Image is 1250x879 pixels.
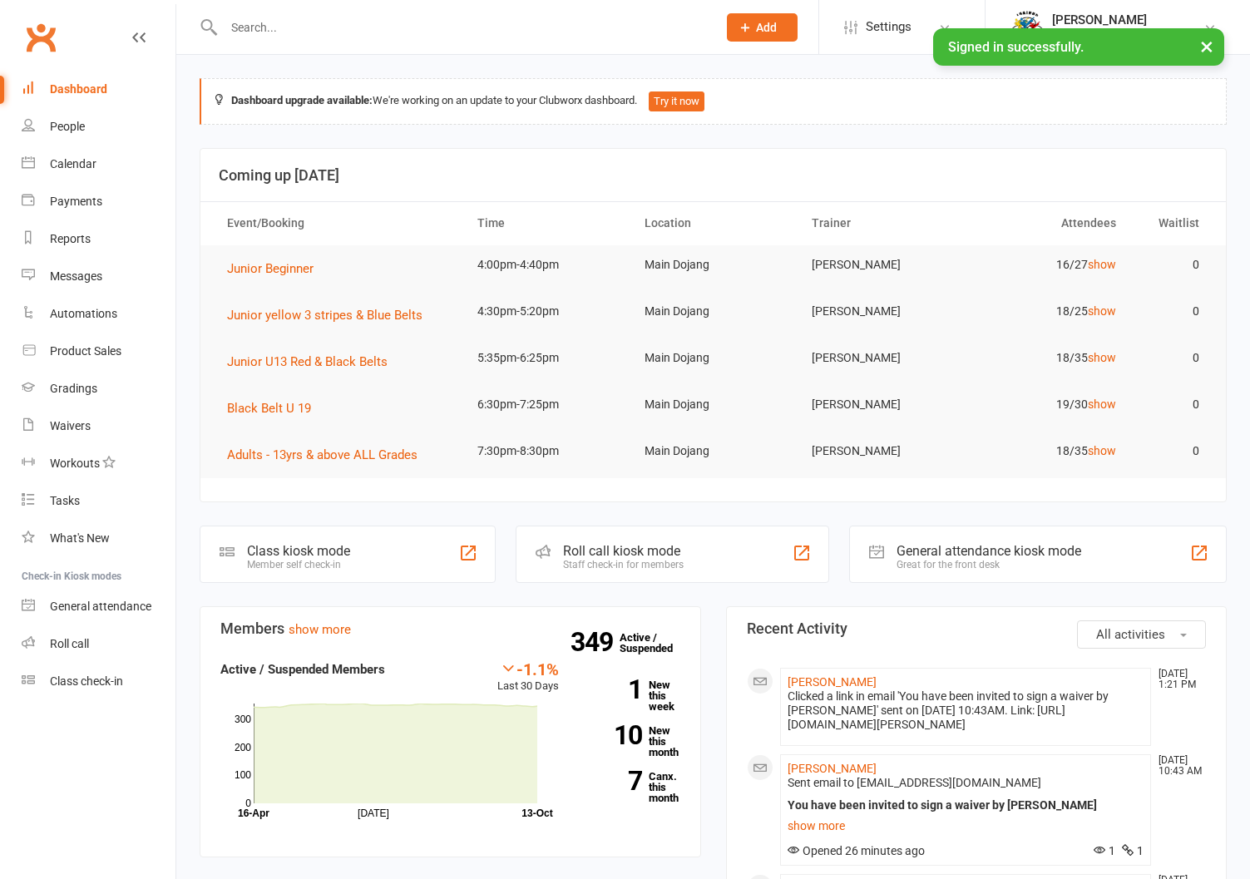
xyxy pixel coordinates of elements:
[50,419,91,432] div: Waivers
[247,559,350,570] div: Member self check-in
[50,494,80,507] div: Tasks
[22,333,175,370] a: Product Sales
[964,385,1131,424] td: 19/30
[630,432,797,471] td: Main Dojang
[227,398,323,418] button: Black Belt U 19
[964,338,1131,378] td: 18/35
[50,457,100,470] div: Workouts
[227,305,434,325] button: Junior yellow 3 stripes & Blue Belts
[788,762,877,775] a: [PERSON_NAME]
[227,447,417,462] span: Adults - 13yrs & above ALL Grades
[497,659,559,695] div: Last 30 Days
[563,559,684,570] div: Staff check-in for members
[788,776,1041,789] span: Sent email to [EMAIL_ADDRESS][DOMAIN_NAME]
[220,662,385,677] strong: Active / Suspended Members
[22,370,175,407] a: Gradings
[227,261,314,276] span: Junior Beginner
[50,269,102,283] div: Messages
[1131,385,1214,424] td: 0
[897,543,1081,559] div: General attendance kiosk mode
[227,445,429,465] button: Adults - 13yrs & above ALL Grades
[1131,202,1214,244] th: Waitlist
[220,620,680,637] h3: Members
[1088,351,1116,364] a: show
[462,245,630,284] td: 4:00pm-4:40pm
[22,588,175,625] a: General attendance kiosk mode
[1010,11,1044,44] img: thumb_image1638236014.png
[1077,620,1206,649] button: All activities
[50,637,89,650] div: Roll call
[788,844,925,857] span: Opened 26 minutes ago
[1131,432,1214,471] td: 0
[1150,669,1205,690] time: [DATE] 1:21 PM
[1150,755,1205,777] time: [DATE] 10:43 AM
[212,202,462,244] th: Event/Booking
[247,543,350,559] div: Class kiosk mode
[797,202,964,244] th: Trainer
[964,292,1131,331] td: 18/25
[227,259,325,279] button: Junior Beginner
[788,689,1144,732] div: Clicked a link in email 'You have been invited to sign a waiver by [PERSON_NAME]' sent on [DATE] ...
[1088,258,1116,271] a: show
[1088,304,1116,318] a: show
[22,220,175,258] a: Reports
[50,674,123,688] div: Class check-in
[630,385,797,424] td: Main Dojang
[22,146,175,183] a: Calendar
[22,625,175,663] a: Roll call
[756,21,777,34] span: Add
[50,120,85,133] div: People
[50,307,117,320] div: Automations
[462,432,630,471] td: 7:30pm-8:30pm
[227,308,422,323] span: Junior yellow 3 stripes & Blue Belts
[1096,627,1165,642] span: All activities
[584,679,680,712] a: 1New this week
[620,620,693,666] a: 349Active / Suspended
[20,17,62,58] a: Clubworx
[866,8,912,46] span: Settings
[22,663,175,700] a: Class kiosk mode
[497,659,559,678] div: -1.1%
[788,798,1144,812] div: You have been invited to sign a waiver by [PERSON_NAME]
[584,771,680,803] a: 7Canx. this month
[50,195,102,208] div: Payments
[50,157,96,170] div: Calendar
[584,768,642,793] strong: 7
[1122,844,1144,857] span: 1
[1131,292,1214,331] td: 0
[289,622,351,637] a: show more
[22,108,175,146] a: People
[462,385,630,424] td: 6:30pm-7:25pm
[1052,27,1203,42] div: [PERSON_NAME] Taekwondo
[563,543,684,559] div: Roll call kiosk mode
[22,258,175,295] a: Messages
[649,91,704,111] button: Try it now
[219,16,705,39] input: Search...
[22,407,175,445] a: Waivers
[22,520,175,557] a: What's New
[227,401,311,416] span: Black Belt U 19
[227,354,388,369] span: Junior U13 Red & Black Belts
[22,482,175,520] a: Tasks
[50,82,107,96] div: Dashboard
[630,338,797,378] td: Main Dojang
[1131,338,1214,378] td: 0
[227,352,399,372] button: Junior U13 Red & Black Belts
[727,13,798,42] button: Add
[571,630,620,654] strong: 349
[788,814,1144,837] a: show more
[964,202,1131,244] th: Attendees
[797,245,964,284] td: [PERSON_NAME]
[797,292,964,331] td: [PERSON_NAME]
[964,432,1131,471] td: 18/35
[584,677,642,702] strong: 1
[50,600,151,613] div: General attendance
[584,723,642,748] strong: 10
[797,338,964,378] td: [PERSON_NAME]
[897,559,1081,570] div: Great for the front desk
[219,167,1208,184] h3: Coming up [DATE]
[1052,12,1203,27] div: [PERSON_NAME]
[1088,398,1116,411] a: show
[964,245,1131,284] td: 16/27
[22,71,175,108] a: Dashboard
